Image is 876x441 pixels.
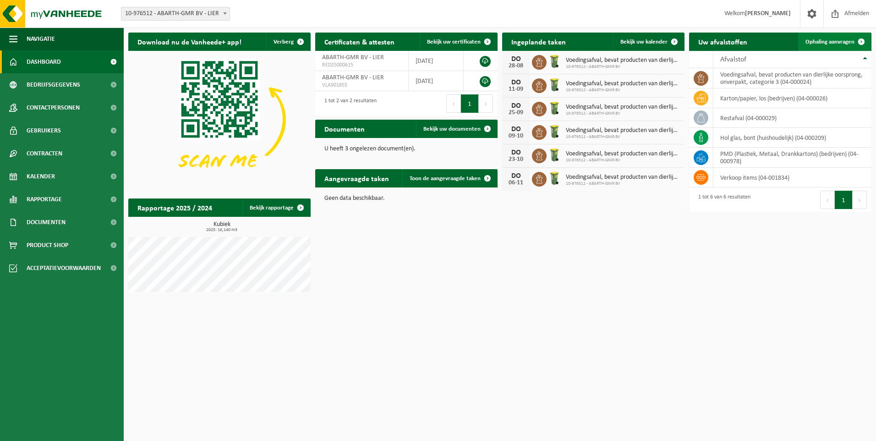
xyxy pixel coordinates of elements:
[502,33,575,50] h2: Ingeplande taken
[713,68,871,88] td: voedingsafval, bevat producten van dierlijke oorsprong, onverpakt, categorie 3 (04-000024)
[547,77,562,93] img: WB-0140-HPE-GN-50
[322,61,401,69] span: RED25000615
[547,147,562,163] img: WB-0140-HPE-GN-50
[315,169,398,187] h2: Aangevraagde taken
[805,39,854,45] span: Ophaling aanvragen
[420,33,497,51] a: Bekijk uw certificaten
[835,191,853,209] button: 1
[547,100,562,116] img: WB-0140-HPE-GN-50
[566,127,680,134] span: Voedingsafval, bevat producten van dierlijke oorsprong, onverpakt, categorie 3
[479,94,493,113] button: Next
[507,133,525,139] div: 09-10
[507,110,525,116] div: 25-09
[507,180,525,186] div: 06-11
[27,96,80,119] span: Contactpersonen
[689,33,756,50] h2: Uw afvalstoffen
[133,228,311,232] span: 2025: 16,140 m3
[461,94,479,113] button: 1
[547,124,562,139] img: WB-0140-HPE-GN-50
[128,198,221,216] h2: Rapportage 2025 / 2024
[27,50,61,73] span: Dashboard
[27,234,68,257] span: Product Shop
[713,108,871,128] td: restafval (04-000029)
[27,28,55,50] span: Navigatie
[322,54,384,61] span: ABARTH-GMR BV - LIER
[315,120,374,138] h2: Documenten
[27,165,55,188] span: Kalender
[507,86,525,93] div: 11-09
[566,64,680,70] span: 10-976512 - ABARTH-GMR BV
[27,73,80,96] span: Bedrijfsgegevens
[315,33,404,50] h2: Certificaten & attesten
[694,190,750,210] div: 1 tot 6 van 6 resultaten
[423,126,481,132] span: Bekijk uw documenten
[547,171,562,186] img: WB-0140-HPE-GN-50
[324,195,488,202] p: Geen data beschikbaar.
[566,80,680,88] span: Voedingsafval, bevat producten van dierlijke oorsprong, onverpakt, categorie 3
[27,211,66,234] span: Documenten
[566,57,680,64] span: Voedingsafval, bevat producten van dierlijke oorsprong, onverpakt, categorie 3
[322,74,384,81] span: ABARTH-GMR BV - LIER
[402,169,497,187] a: Toon de aangevraagde taken
[613,33,684,51] a: Bekijk uw kalender
[713,148,871,168] td: PMD (Plastiek, Metaal, Drankkartons) (bedrijven) (04-000978)
[27,188,62,211] span: Rapportage
[507,149,525,156] div: DO
[242,198,310,217] a: Bekijk rapportage
[446,94,461,113] button: Previous
[409,51,464,71] td: [DATE]
[820,191,835,209] button: Previous
[566,158,680,163] span: 10-976512 - ABARTH-GMR BV
[507,102,525,110] div: DO
[416,120,497,138] a: Bekijk uw documenten
[121,7,230,21] span: 10-976512 - ABARTH-GMR BV - LIER
[128,51,311,188] img: Download de VHEPlus App
[566,104,680,111] span: Voedingsafval, bevat producten van dierlijke oorsprong, onverpakt, categorie 3
[720,56,746,63] span: Afvalstof
[507,55,525,63] div: DO
[566,181,680,187] span: 10-976512 - ABARTH-GMR BV
[566,134,680,140] span: 10-976512 - ABARTH-GMR BV
[620,39,668,45] span: Bekijk uw kalender
[324,146,488,152] p: U heeft 3 ongelezen document(en).
[427,39,481,45] span: Bekijk uw certificaten
[507,126,525,133] div: DO
[320,94,377,114] div: 1 tot 2 van 2 resultaten
[507,156,525,163] div: 23-10
[566,150,680,158] span: Voedingsafval, bevat producten van dierlijke oorsprong, onverpakt, categorie 3
[507,63,525,69] div: 28-08
[798,33,871,51] a: Ophaling aanvragen
[133,221,311,232] h3: Kubiek
[566,174,680,181] span: Voedingsafval, bevat producten van dierlijke oorsprong, onverpakt, categorie 3
[27,119,61,142] span: Gebruikers
[713,88,871,108] td: karton/papier, los (bedrijven) (04-000026)
[274,39,294,45] span: Verberg
[853,191,867,209] button: Next
[128,33,251,50] h2: Download nu de Vanheede+ app!
[27,142,62,165] span: Contracten
[27,257,101,280] span: Acceptatievoorwaarden
[566,88,680,93] span: 10-976512 - ABARTH-GMR BV
[409,71,464,91] td: [DATE]
[507,172,525,180] div: DO
[121,7,230,20] span: 10-976512 - ABARTH-GMR BV - LIER
[713,168,871,187] td: verkoop items (04-001834)
[507,79,525,86] div: DO
[266,33,310,51] button: Verberg
[322,82,401,89] span: VLA901855
[566,111,680,116] span: 10-976512 - ABARTH-GMR BV
[410,176,481,182] span: Toon de aangevraagde taken
[745,10,791,17] strong: [PERSON_NAME]
[713,128,871,148] td: hol glas, bont (huishoudelijk) (04-000209)
[547,54,562,69] img: WB-0140-HPE-GN-50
